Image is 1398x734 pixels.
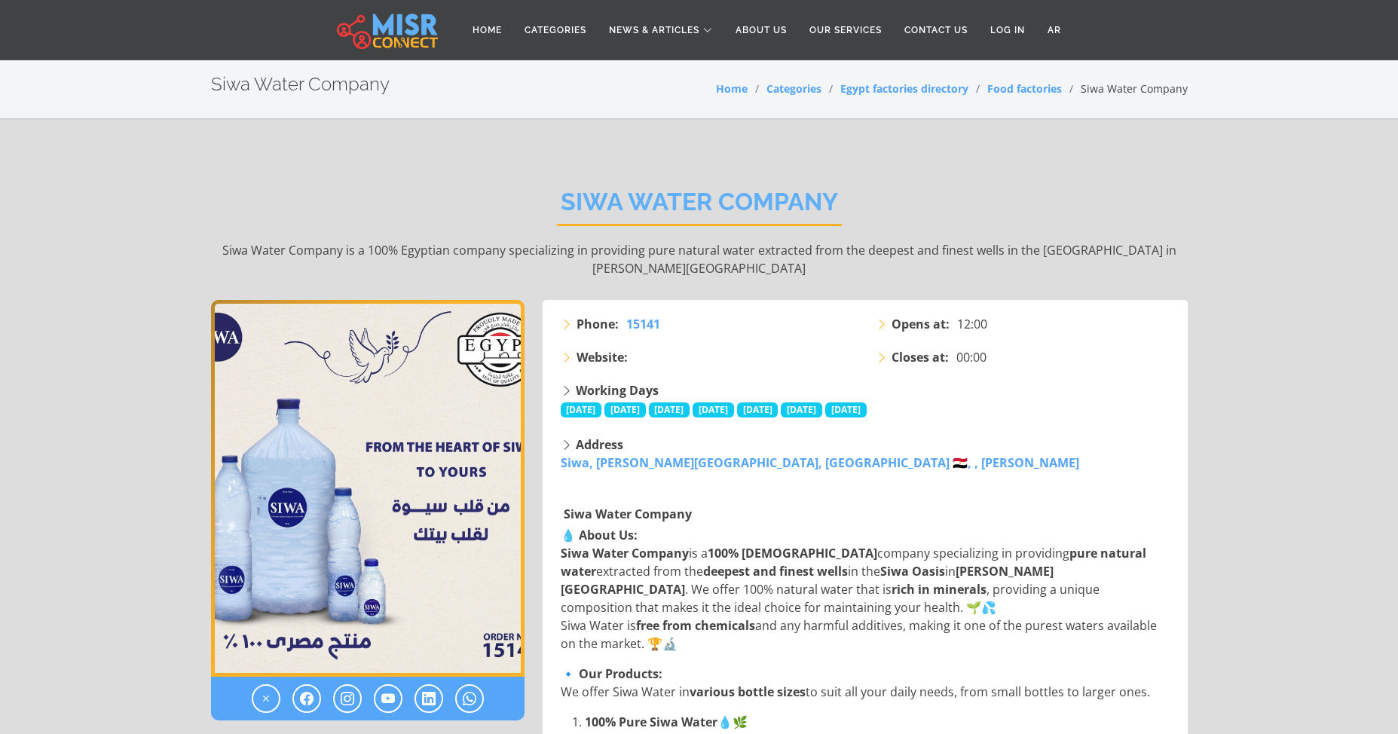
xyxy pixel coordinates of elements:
strong: [PERSON_NAME][GEOGRAPHIC_DATA] [561,563,1054,598]
strong: Phone: [577,315,619,333]
a: 15141 [626,315,660,333]
a: Categories [513,16,598,44]
a: Categories [766,81,821,96]
a: Contact Us [893,16,979,44]
span: 15141 [626,316,660,332]
li: Siwa Water Company [1062,81,1188,96]
img: main.misr_connect [337,11,438,49]
strong: rich in minerals [892,581,987,598]
div: 1 / 1 [211,300,525,677]
a: Food factories [987,81,1062,96]
strong: various bottle sizes [690,684,806,700]
a: Egypt factories directory [840,81,968,96]
strong: Siwa Oasis [880,563,945,580]
span: [DATE] [737,402,779,417]
h2: Siwa Water Company [557,188,842,226]
strong: 💧 About Us: [561,527,638,543]
p: 💧🌿 [585,713,1173,731]
p: Siwa Water Company is a 100% Egyptian company specializing in providing pure natural water extrac... [211,241,1188,277]
span: [DATE] [825,402,867,417]
strong: Website: [577,348,628,366]
strong: Closes at: [892,348,949,366]
a: Our Services [798,16,893,44]
strong: pure natural water [561,545,1146,580]
p: is a company specializing in providing extracted from the in the in . We offer 100% natural water... [561,526,1173,653]
span: [DATE] [561,402,602,417]
span: 12:00 [957,315,987,333]
strong: 100% [DEMOGRAPHIC_DATA] [708,545,877,561]
span: 00:00 [956,348,987,366]
h2: Siwa Water Company [211,74,390,96]
a: Home [461,16,513,44]
strong: deepest and finest wells [703,563,848,580]
p: We offer Siwa Water in to suit all your daily needs, from small bottles to larger ones. [561,665,1173,701]
img: Siwa Water Company [211,300,525,677]
strong: Opens at: [892,315,950,333]
span: News & Articles [609,23,699,37]
span: [DATE] [693,402,734,417]
span: [DATE] [781,402,822,417]
strong: Address [576,436,623,453]
a: Siwa, [PERSON_NAME][GEOGRAPHIC_DATA], [GEOGRAPHIC_DATA] 🇪🇬, , [PERSON_NAME] [561,454,1079,471]
strong: Siwa Water Company [561,545,689,561]
a: News & Articles [598,16,724,44]
a: Log in [979,16,1036,44]
a: About Us [724,16,798,44]
strong: Siwa Water Company [564,506,692,522]
strong: free from chemicals [636,617,755,634]
strong: 100% Pure Siwa Water [585,714,717,730]
a: Home [716,81,748,96]
a: AR [1036,16,1072,44]
span: [DATE] [604,402,646,417]
span: [DATE] [649,402,690,417]
strong: Working Days [576,382,659,399]
strong: 🔹 Our Products: [561,665,662,682]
